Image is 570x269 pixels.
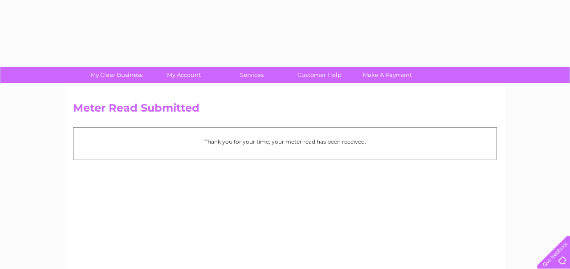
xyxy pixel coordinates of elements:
[78,137,492,146] p: Thank you for your time, your meter read has been received.
[215,67,289,83] a: Services
[350,67,424,83] a: Make A Payment
[73,102,497,119] h2: Meter Read Submitted
[147,67,221,83] a: My Account
[283,67,356,83] a: Customer Help
[80,67,153,83] a: My Clear Business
